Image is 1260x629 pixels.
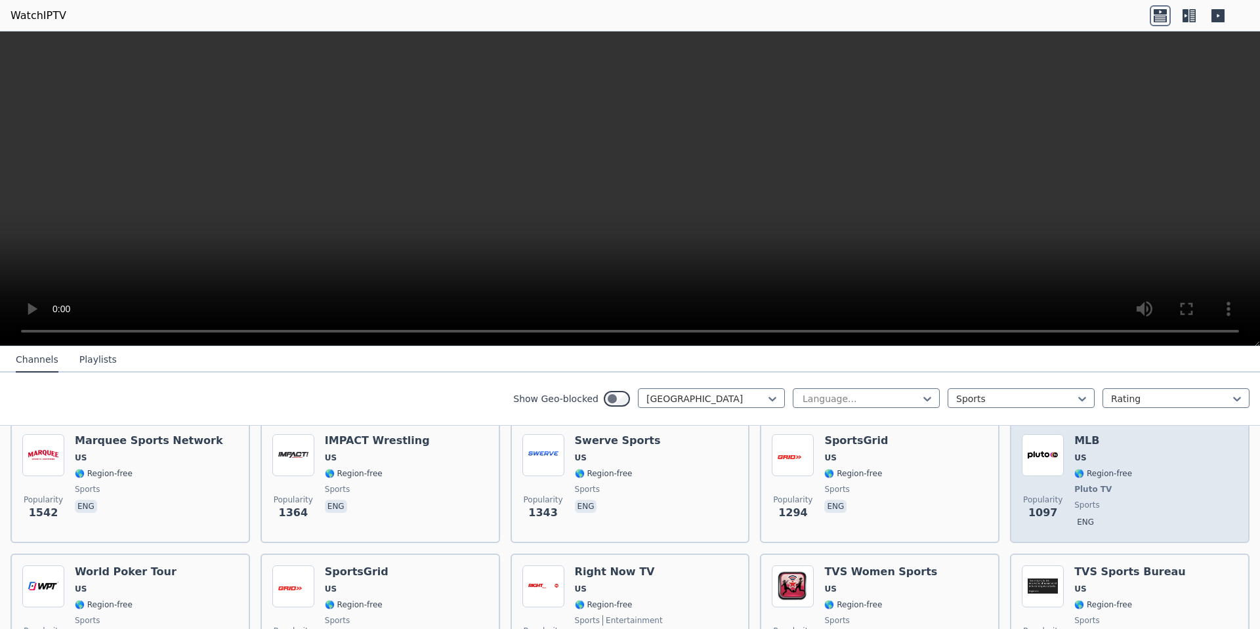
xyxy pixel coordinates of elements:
span: 1294 [778,505,808,521]
span: 1364 [279,505,308,521]
span: Popularity [274,495,313,505]
img: Swerve Sports [522,434,564,476]
span: US [824,584,836,594]
span: 🌎 Region-free [325,599,383,610]
span: US [75,453,87,463]
span: 🌎 Region-free [75,599,133,610]
span: US [824,453,836,463]
img: TVS Women Sports [772,565,814,607]
span: US [1074,584,1086,594]
span: sports [75,615,100,626]
h6: SportsGrid [824,434,888,447]
p: eng [75,500,97,513]
h6: Right Now TV [575,565,663,578]
span: US [1074,453,1086,463]
h6: Swerve Sports [575,434,661,447]
span: Popularity [524,495,563,505]
span: 1097 [1028,505,1058,521]
span: Popularity [1023,495,1062,505]
h6: SportsGrid [325,565,388,578]
span: US [575,453,587,463]
span: sports [75,484,100,495]
span: 🌎 Region-free [1074,468,1132,479]
span: entertainment [602,615,663,626]
img: Marquee Sports Network [22,434,64,476]
span: 🌎 Region-free [75,468,133,479]
h6: IMPACT Wrestling [325,434,430,447]
span: US [325,584,337,594]
span: sports [1074,615,1099,626]
img: IMPACT Wrestling [272,434,314,476]
img: SportsGrid [772,434,814,476]
h6: World Poker Tour [75,565,177,578]
h6: TVS Women Sports [824,565,937,578]
img: MLB [1022,434,1064,476]
span: US [575,584,587,594]
span: sports [575,484,600,495]
button: Channels [16,348,58,373]
p: eng [824,500,847,513]
span: Pluto TV [1074,484,1112,495]
span: Popularity [24,495,63,505]
span: 🌎 Region-free [1074,599,1132,610]
span: sports [824,615,849,626]
span: 🌎 Region-free [824,599,882,610]
h6: MLB [1074,434,1132,447]
h6: TVS Sports Bureau [1074,565,1186,578]
span: sports [824,484,849,495]
span: sports [325,484,350,495]
a: WatchIPTV [10,8,66,24]
span: 1343 [528,505,558,521]
button: Playlists [79,348,117,373]
img: SportsGrid [272,565,314,607]
h6: Marquee Sports Network [75,434,223,447]
span: sports [575,615,600,626]
img: Right Now TV [522,565,564,607]
span: 🌎 Region-free [575,599,633,610]
span: 🌎 Region-free [575,468,633,479]
p: eng [1074,516,1097,529]
span: 🌎 Region-free [325,468,383,479]
span: Popularity [773,495,812,505]
img: World Poker Tour [22,565,64,607]
p: eng [575,500,597,513]
img: TVS Sports Bureau [1022,565,1064,607]
span: 🌎 Region-free [824,468,882,479]
span: sports [325,615,350,626]
p: eng [325,500,347,513]
span: sports [1074,500,1099,510]
span: US [325,453,337,463]
label: Show Geo-blocked [513,392,598,405]
span: US [75,584,87,594]
span: 1542 [29,505,58,521]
